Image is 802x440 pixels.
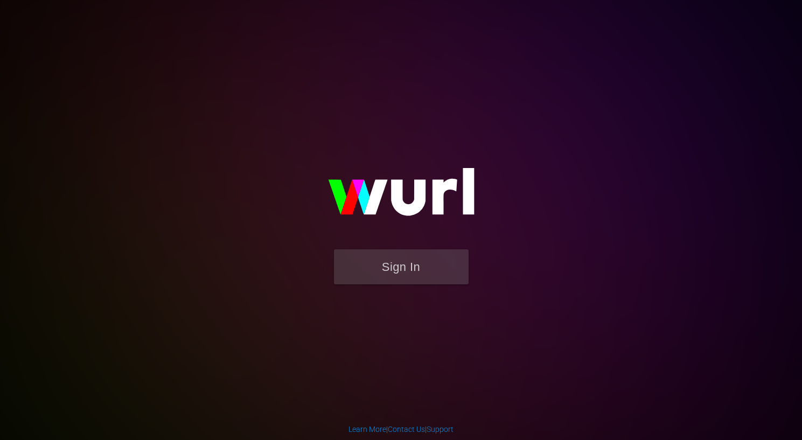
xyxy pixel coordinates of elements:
[348,424,454,435] div: | |
[388,425,425,434] a: Contact Us
[348,425,386,434] a: Learn More
[294,145,509,249] img: wurl-logo-on-black-223613ac3d8ba8fe6dc639794a292ebdb59501304c7dfd60c99c58986ef67473.svg
[427,425,454,434] a: Support
[334,249,469,284] button: Sign In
